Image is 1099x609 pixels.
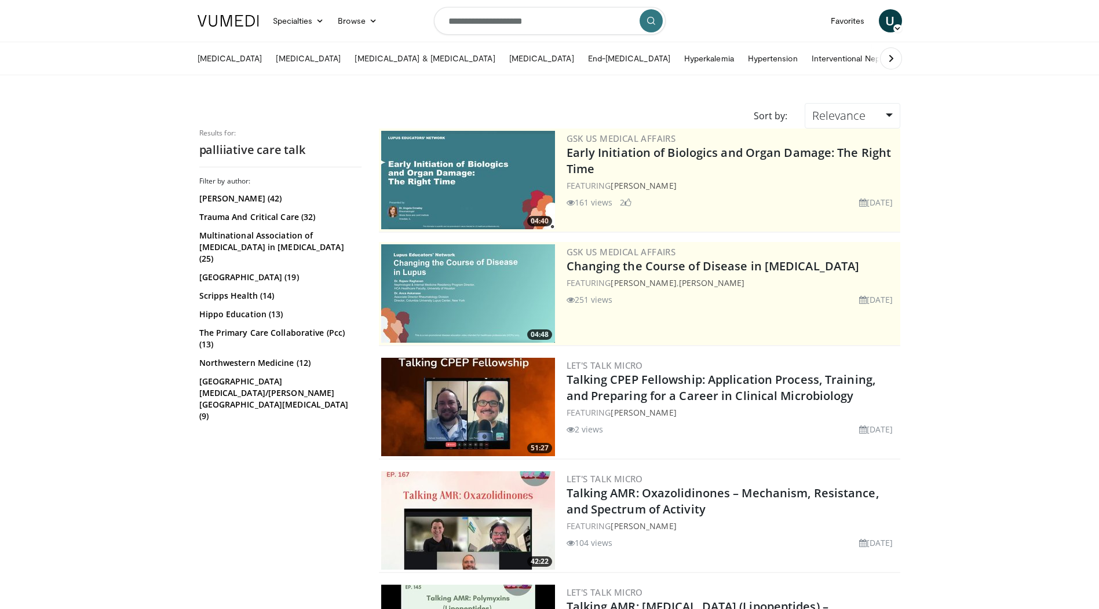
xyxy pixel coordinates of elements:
[567,406,898,419] div: FEATURING
[348,47,502,70] a: [MEDICAL_DATA] & [MEDICAL_DATA]
[567,537,613,549] li: 104 views
[199,327,359,350] a: The Primary Care Collaborative (Pcc) (13)
[567,473,643,485] a: Let's Talk Micro
[620,196,631,208] li: 2
[199,309,359,320] a: Hippo Education (13)
[527,329,552,340] span: 04:48
[266,9,331,32] a: Specialties
[434,7,666,35] input: Search topics, interventions
[502,47,581,70] a: [MEDICAL_DATA]
[199,290,359,302] a: Scripps Health (14)
[567,520,898,532] div: FEATURING
[677,47,741,70] a: Hyperkalemia
[199,193,359,204] a: [PERSON_NAME] (42)
[879,9,902,32] a: U
[199,129,362,138] p: Results for:
[199,357,359,369] a: Northwestern Medicine (12)
[199,211,359,223] a: Trauma And Critical Care (32)
[381,244,555,343] img: 617c1126-5952-44a1-b66c-75ce0166d71c.png.300x170_q85_crop-smart_upscale.jpg
[859,423,893,435] li: [DATE]
[567,258,860,274] a: Changing the Course of Disease in [MEDICAL_DATA]
[859,294,893,306] li: [DATE]
[527,216,552,226] span: 04:40
[567,196,613,208] li: 161 views
[381,358,555,456] img: 870c05a0-50c0-4413-b8b4-d5df7f1c1ffd.300x170_q85_crop-smart_upscale.jpg
[611,407,676,418] a: [PERSON_NAME]
[859,537,893,549] li: [DATE]
[567,372,876,403] a: Talking CPEP Fellowship: Application Process, Training, and Preparing for a Career in Clinical Mi...
[567,277,898,289] div: FEATURING ,
[567,485,879,517] a: Talking AMR: Oxazolidinones – Mechanism, Resistance, and Spectrum of Activity
[381,471,555,570] img: 4360cd7a-a783-4d66-b880-7a79eb967fb1.300x170_q85_crop-smart_upscale.jpg
[567,294,613,306] li: 251 views
[805,47,915,70] a: Interventional Nephrology
[567,359,643,371] a: Let's Talk Micro
[805,103,900,129] a: Relevance
[381,131,555,229] a: 04:40
[812,108,866,123] span: Relevance
[381,358,555,456] a: 51:27
[611,180,676,191] a: [PERSON_NAME]
[567,179,898,192] div: FEATURING
[527,556,552,567] span: 42:22
[745,103,796,129] div: Sort by:
[199,376,359,422] a: [GEOGRAPHIC_DATA][MEDICAL_DATA]/[PERSON_NAME][GEOGRAPHIC_DATA][MEDICAL_DATA] (9)
[567,133,676,144] a: GSK US Medical Affairs
[611,520,676,531] a: [PERSON_NAME]
[567,586,643,598] a: Let's Talk Micro
[611,277,676,288] a: [PERSON_NAME]
[567,145,892,177] a: Early Initiation of Biologics and Organ Damage: The Right Time
[381,131,555,229] img: b4d418dc-94e0-46e0-a7ce-92c3a6187fbe.png.300x170_q85_crop-smart_upscale.jpg
[199,272,359,283] a: [GEOGRAPHIC_DATA] (19)
[198,15,259,27] img: VuMedi Logo
[581,47,677,70] a: End-[MEDICAL_DATA]
[567,423,604,435] li: 2 views
[381,471,555,570] a: 42:22
[679,277,744,288] a: [PERSON_NAME]
[331,9,384,32] a: Browse
[527,443,552,453] span: 51:27
[824,9,872,32] a: Favorites
[269,47,348,70] a: [MEDICAL_DATA]
[199,230,359,265] a: Multinational Association of [MEDICAL_DATA] in [MEDICAL_DATA] (25)
[199,177,362,186] h3: Filter by author:
[191,47,269,70] a: [MEDICAL_DATA]
[859,196,893,208] li: [DATE]
[199,142,362,157] h2: palliiative care talk
[381,244,555,343] a: 04:48
[741,47,805,70] a: Hypertension
[567,246,676,258] a: GSK US Medical Affairs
